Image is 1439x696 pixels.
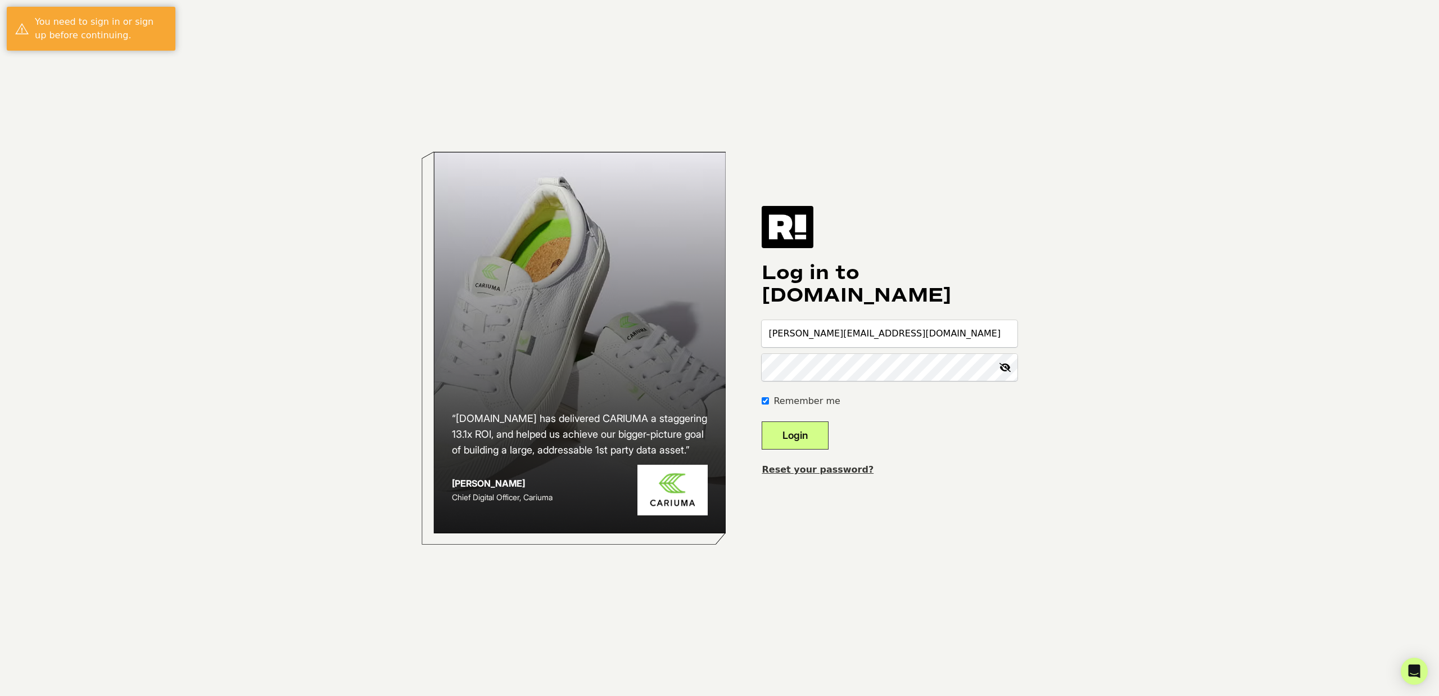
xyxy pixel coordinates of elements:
img: Retention.com [762,206,813,248]
strong: [PERSON_NAME] [452,478,525,489]
a: Reset your password? [762,464,874,475]
button: Login [762,421,829,450]
input: Email [762,320,1017,347]
div: Open Intercom Messenger [1401,658,1428,685]
h1: Log in to [DOMAIN_NAME] [762,262,1017,307]
div: You need to sign in or sign up before continuing. [35,15,167,42]
h2: “[DOMAIN_NAME] has delivered CARIUMA a staggering 13.1x ROI, and helped us achieve our bigger-pic... [452,411,708,458]
span: Chief Digital Officer, Cariuma [452,492,553,502]
img: Cariuma [637,465,708,516]
label: Remember me [773,394,840,408]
